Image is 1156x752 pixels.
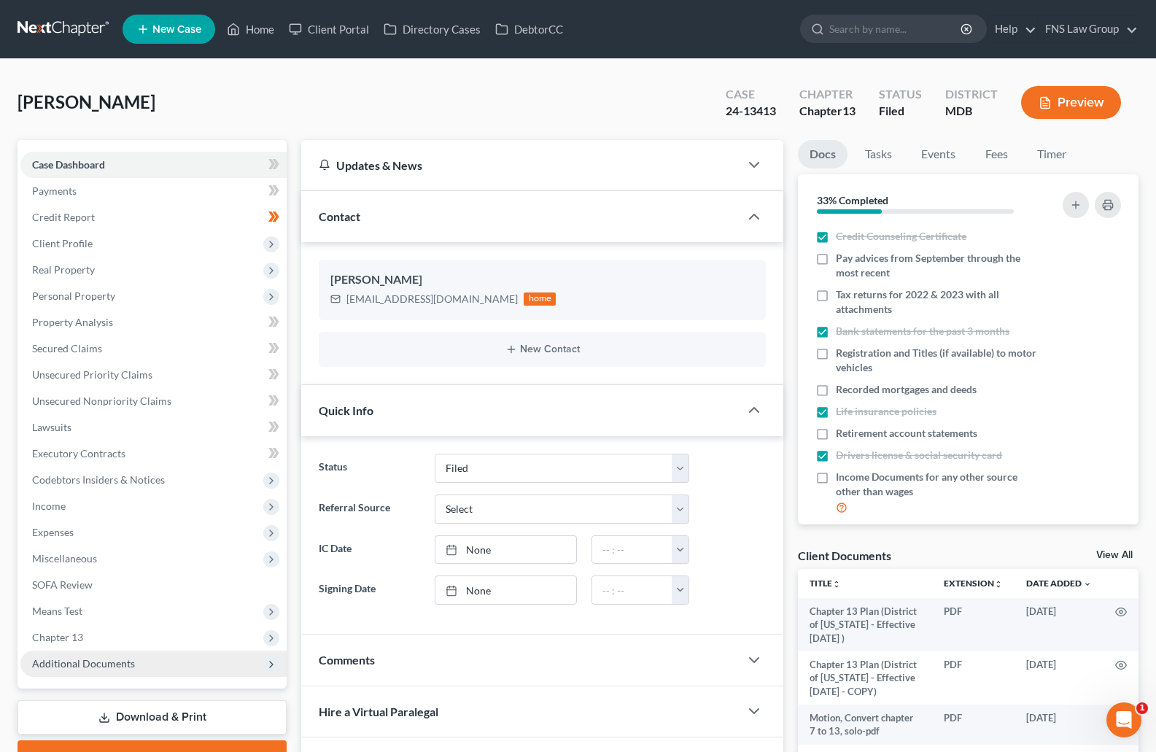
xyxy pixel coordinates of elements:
span: Income Documents for any other source other than wages [836,470,1041,499]
a: Events [909,140,967,168]
a: Download & Print [18,700,287,734]
a: Credit Report [20,204,287,230]
a: Home [220,16,282,42]
a: FNS Law Group [1038,16,1138,42]
a: SOFA Review [20,572,287,598]
td: Motion, Convert chapter 7 to 13, solo-pdf [798,705,932,745]
a: Unsecured Nonpriority Claims [20,388,287,414]
a: Payments [20,178,287,204]
a: Client Portal [282,16,376,42]
a: Date Added expand_more [1026,578,1092,589]
td: Chapter 13 Plan (District of [US_STATE] - Effective [DATE] - COPY) [798,651,932,705]
a: View All [1096,550,1133,560]
span: Payments [32,185,77,197]
span: 13 [842,104,856,117]
a: Extensionunfold_more [944,578,1003,589]
td: [DATE] [1015,651,1103,705]
strong: 33% Completed [817,194,888,206]
a: DebtorCC [488,16,570,42]
span: Case Dashboard [32,158,105,171]
span: Hire a Virtual Paralegal [319,705,438,718]
td: PDF [932,651,1015,705]
span: 1 [1136,702,1148,714]
span: Unsecured Priority Claims [32,368,152,381]
span: SOFA Review [32,578,93,591]
input: -- : -- [592,576,672,604]
label: Status [311,454,427,483]
a: None [435,576,576,604]
div: Chapter [799,103,856,120]
div: District [945,86,998,103]
div: Status [879,86,922,103]
div: MDB [945,103,998,120]
td: Chapter 13 Plan (District of [US_STATE] - Effective [DATE] ) [798,598,932,651]
input: Search by name... [829,15,963,42]
a: Case Dashboard [20,152,287,178]
span: Miscellaneous [32,552,97,565]
a: Executory Contracts [20,441,287,467]
span: Personal Property [32,290,115,302]
iframe: Intercom live chat [1106,702,1141,737]
a: Directory Cases [376,16,488,42]
div: Case [726,86,776,103]
input: -- : -- [592,536,672,564]
span: Executory Contracts [32,447,125,460]
span: Codebtors Insiders & Notices [32,473,165,486]
div: [EMAIL_ADDRESS][DOMAIN_NAME] [346,292,518,306]
a: Tasks [853,140,904,168]
span: Secured Claims [32,342,102,354]
div: home [524,292,556,306]
span: Bank statements for the past 3 months [836,324,1009,338]
span: Pay advices from September through the most recent [836,251,1041,280]
span: Drivers license & social security card [836,448,1002,462]
span: Life insurance policies [836,404,936,419]
a: Lawsuits [20,414,287,441]
span: Income [32,500,66,512]
span: Property Analysis [32,316,113,328]
a: None [435,536,576,564]
a: Timer [1025,140,1078,168]
a: Unsecured Priority Claims [20,362,287,388]
span: Tax returns for 2022 & 2023 with all attachments [836,287,1041,317]
span: Recorded mortgages and deeds [836,382,977,397]
span: Unsecured Nonpriority Claims [32,395,171,407]
span: Separation agreements or decrees of divorces, if applicable [836,523,1041,552]
div: [PERSON_NAME] [330,271,754,289]
span: Comments [319,653,375,667]
div: Updates & News [319,158,722,173]
label: Referral Source [311,495,427,524]
span: Real Property [32,263,95,276]
span: Credit Counseling Certificate [836,229,966,244]
div: Chapter [799,86,856,103]
span: Retirement account statements [836,426,977,441]
td: [DATE] [1015,705,1103,745]
div: Client Documents [798,548,891,563]
div: 24-13413 [726,103,776,120]
a: Secured Claims [20,336,287,362]
a: Fees [973,140,1020,168]
td: PDF [932,598,1015,651]
label: Signing Date [311,575,427,605]
a: Titleunfold_more [810,578,841,589]
span: Contact [319,209,360,223]
a: Property Analysis [20,309,287,336]
td: [DATE] [1015,598,1103,651]
span: Registration and Titles (if available) to motor vehicles [836,346,1041,375]
span: Means Test [32,605,82,617]
span: Client Profile [32,237,93,249]
button: Preview [1021,86,1121,119]
i: unfold_more [832,580,841,589]
td: PDF [932,705,1015,745]
a: Docs [798,140,847,168]
a: Help [988,16,1036,42]
i: unfold_more [994,580,1003,589]
label: IC Date [311,535,427,565]
span: Additional Documents [32,657,135,670]
span: New Case [152,24,201,35]
i: expand_more [1083,580,1092,589]
button: New Contact [330,344,754,355]
span: Quick Info [319,403,373,417]
span: Chapter 13 [32,631,83,643]
div: Filed [879,103,922,120]
span: Credit Report [32,211,95,223]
